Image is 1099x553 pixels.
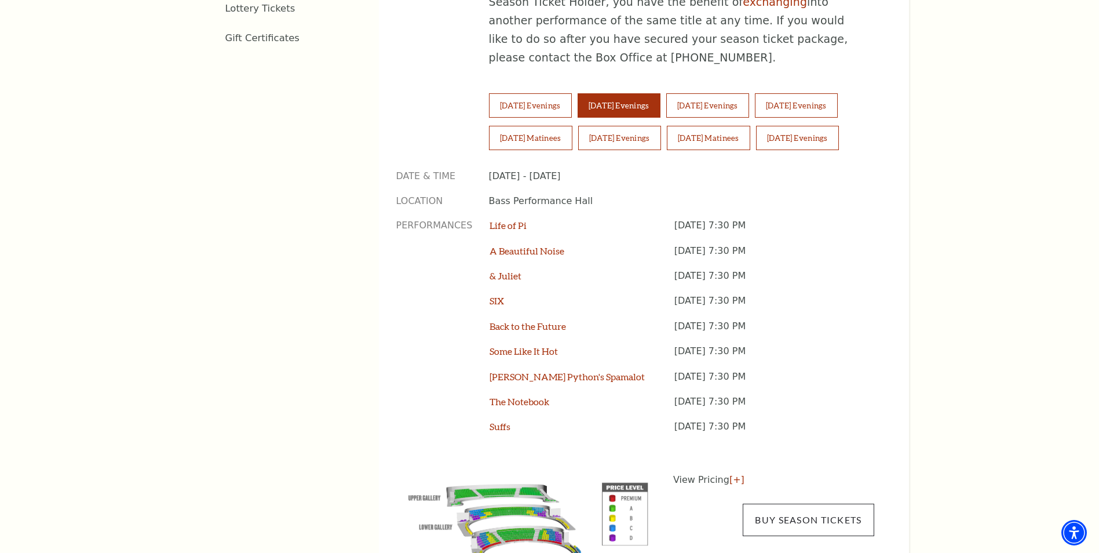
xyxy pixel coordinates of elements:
p: [DATE] 7:30 PM [674,345,874,370]
button: [DATE] Evenings [756,126,839,150]
button: [DATE] Evenings [578,93,660,118]
a: Suffs [490,421,510,432]
a: A Beautiful Noise [490,245,564,256]
button: [DATE] Evenings [666,93,749,118]
p: [DATE] 7:30 PM [674,219,874,244]
button: [DATE] Evenings [578,126,661,150]
button: [DATE] Matinees [489,126,572,150]
a: Some Like It Hot [490,345,558,356]
p: [DATE] 7:30 PM [674,245,874,270]
a: Buy Season Tickets [743,504,874,536]
a: [PERSON_NAME] Python's Spamalot [490,371,645,382]
p: [DATE] 7:30 PM [674,270,874,294]
a: Life of Pi [490,220,527,231]
p: Bass Performance Hall [489,195,874,208]
p: [DATE] - [DATE] [489,170,874,183]
a: [+] [729,474,744,485]
p: [DATE] 7:30 PM [674,294,874,319]
a: Lottery Tickets [225,3,295,14]
p: [DATE] 7:30 PM [674,395,874,420]
p: Location [396,195,472,208]
p: [DATE] 7:30 PM [674,320,874,345]
a: SIX [490,295,504,306]
a: & Juliet [490,270,521,281]
p: Date & Time [396,170,472,183]
div: Accessibility Menu [1061,520,1087,545]
a: Back to the Future [490,321,566,332]
p: [DATE] 7:30 PM [674,420,874,445]
a: Gift Certificates [225,32,300,43]
p: Performances [396,219,473,446]
p: View Pricing [673,473,874,487]
button: [DATE] Evenings [489,93,572,118]
a: The Notebook [490,396,549,407]
button: [DATE] Evenings [755,93,838,118]
p: [DATE] 7:30 PM [674,370,874,395]
button: [DATE] Matinees [667,126,750,150]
